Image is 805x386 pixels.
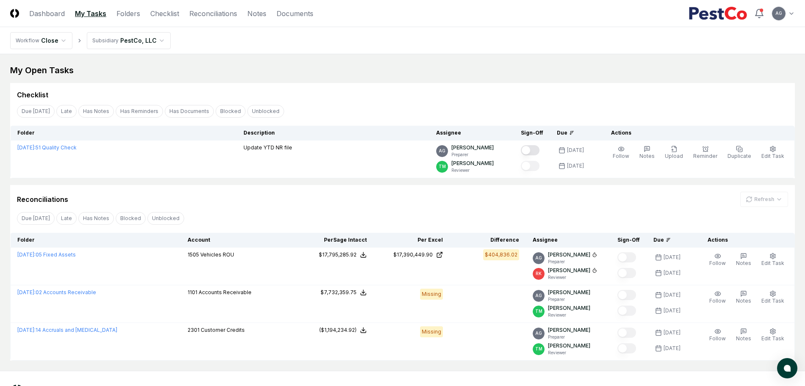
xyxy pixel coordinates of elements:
[617,306,636,316] button: Mark complete
[521,145,539,155] button: Mark complete
[373,233,450,248] th: Per Excel
[237,126,429,141] th: Description
[548,342,590,350] p: [PERSON_NAME]
[535,308,542,314] span: TM
[429,126,514,141] th: Assignee
[393,251,433,259] div: $17,390,449.90
[451,160,494,167] p: [PERSON_NAME]
[17,212,55,225] button: Due Today
[709,335,726,342] span: Follow
[188,251,199,258] span: 1505
[548,350,590,356] p: Reviewer
[761,153,784,159] span: Edit Task
[548,334,590,340] p: Preparer
[17,289,96,295] a: [DATE]:02 Accounts Receivable
[535,292,542,299] span: AG
[638,144,656,162] button: Notes
[709,260,726,266] span: Follow
[11,126,237,141] th: Folder
[321,289,367,296] button: $7,732,359.75
[664,254,681,261] div: [DATE]
[548,251,590,259] p: [PERSON_NAME]
[17,251,36,258] span: [DATE] :
[116,212,146,225] button: Blocked
[78,212,114,225] button: Has Notes
[521,161,539,171] button: Mark complete
[604,129,788,137] div: Actions
[92,37,119,44] div: Subsidiary
[420,326,443,337] div: Missing
[613,153,629,159] span: Follow
[319,251,367,259] button: $17,795,285.92
[319,326,367,334] button: ($1,194,234.92)
[693,153,717,159] span: Reminder
[617,328,636,338] button: Mark complete
[617,290,636,300] button: Mark complete
[548,296,590,303] p: Preparer
[548,304,590,312] p: [PERSON_NAME]
[247,105,284,118] button: Unblocked
[380,251,443,259] a: $17,390,449.90
[321,289,357,296] div: $7,732,359.75
[75,8,106,19] a: My Tasks
[514,126,550,141] th: Sign-Off
[617,268,636,278] button: Mark complete
[548,289,590,296] p: [PERSON_NAME]
[29,8,65,19] a: Dashboard
[567,146,584,154] div: [DATE]
[535,255,542,261] span: AG
[734,326,753,344] button: Notes
[777,358,797,378] button: atlas-launcher
[639,153,655,159] span: Notes
[611,233,647,248] th: Sign-Off
[665,153,683,159] span: Upload
[761,260,784,266] span: Edit Task
[692,144,719,162] button: Reminder
[451,152,494,158] p: Preparer
[548,274,597,281] p: Reviewer
[760,144,786,162] button: Edit Task
[165,105,214,118] button: Has Documents
[147,212,184,225] button: Unblocked
[188,236,290,244] div: Account
[617,252,636,262] button: Mark complete
[17,289,36,295] span: [DATE] :
[664,269,681,277] div: [DATE]
[10,64,795,76] div: My Open Tasks
[701,236,788,244] div: Actions
[247,8,266,19] a: Notes
[216,105,246,118] button: Blocked
[734,251,753,269] button: Notes
[567,162,584,170] div: [DATE]
[736,298,751,304] span: Notes
[297,233,373,248] th: Per Sage Intacct
[56,105,77,118] button: Late
[708,289,728,306] button: Follow
[653,236,687,244] div: Due
[771,6,786,21] button: AG
[17,105,55,118] button: Due Today
[760,326,786,344] button: Edit Task
[760,251,786,269] button: Edit Task
[17,194,68,204] div: Reconciliations
[319,251,357,259] div: $17,795,285.92
[201,327,245,333] span: Customer Credits
[200,251,234,258] span: Vehicles ROU
[548,312,590,318] p: Reviewer
[116,8,140,19] a: Folders
[451,144,494,152] p: [PERSON_NAME]
[760,289,786,306] button: Edit Task
[420,289,443,300] div: Missing
[535,330,542,336] span: AG
[709,298,726,304] span: Follow
[708,251,728,269] button: Follow
[11,233,181,248] th: Folder
[17,327,36,333] span: [DATE] :
[761,335,784,342] span: Edit Task
[734,289,753,306] button: Notes
[78,105,114,118] button: Has Notes
[16,37,39,44] div: Workflow
[199,289,252,295] span: Accounts Receivable
[664,329,681,336] div: [DATE]
[319,326,357,334] div: ($1,194,234.92)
